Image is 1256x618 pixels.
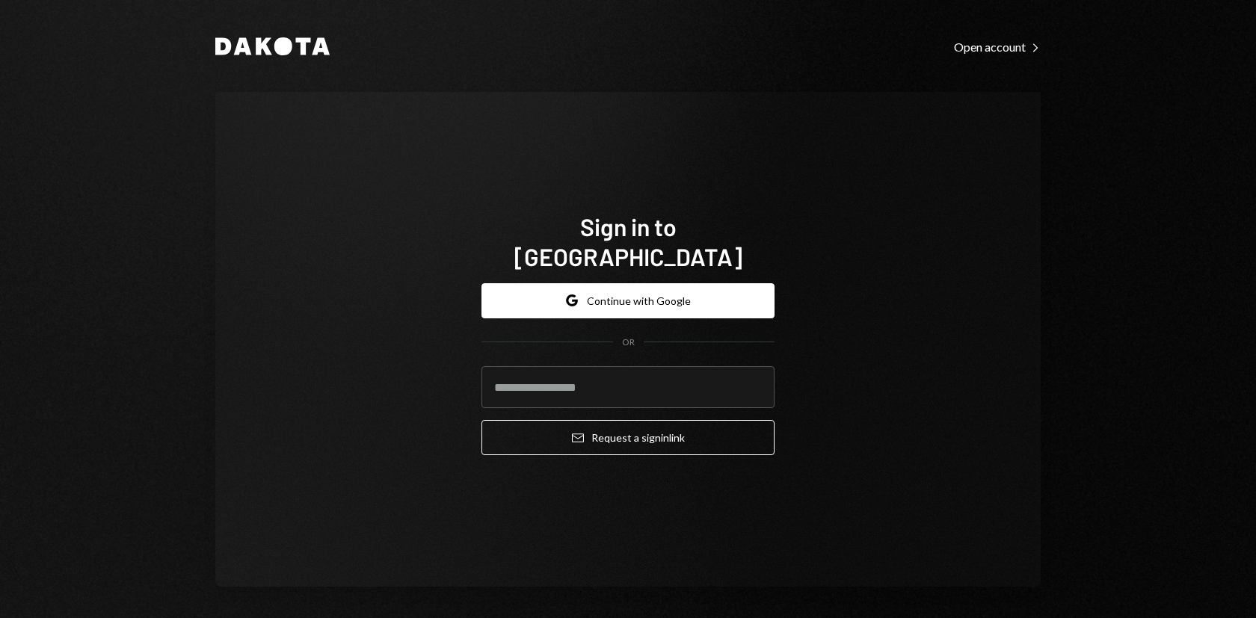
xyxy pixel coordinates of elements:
[954,38,1041,55] a: Open account
[622,336,635,349] div: OR
[481,283,775,318] button: Continue with Google
[481,420,775,455] button: Request a signinlink
[481,211,775,271] h1: Sign in to [GEOGRAPHIC_DATA]
[954,40,1041,55] div: Open account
